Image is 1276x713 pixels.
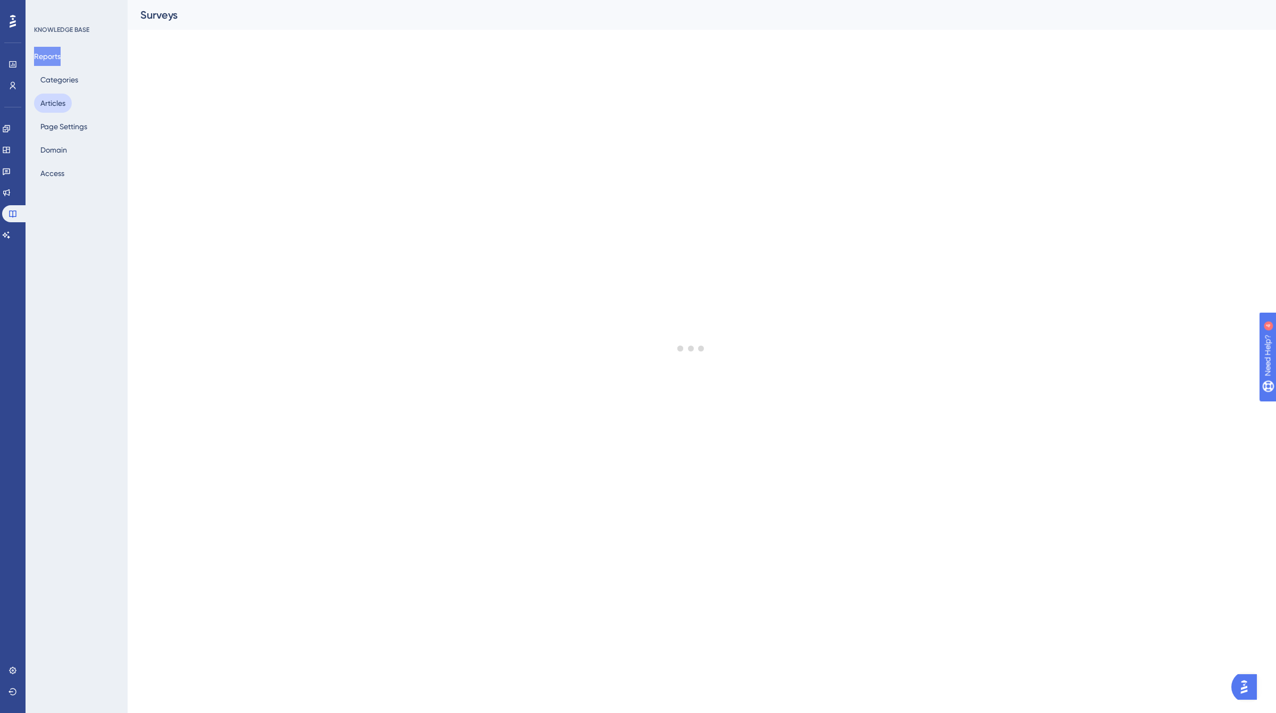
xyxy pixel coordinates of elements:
[1231,671,1263,703] iframe: UserGuiding AI Assistant Launcher
[34,164,71,183] button: Access
[34,70,85,89] button: Categories
[34,26,89,34] div: KNOWLEDGE BASE
[34,94,72,113] button: Articles
[74,5,77,14] div: 4
[25,3,66,15] span: Need Help?
[34,47,61,66] button: Reports
[34,140,73,160] button: Domain
[140,7,1237,22] div: Surveys
[34,117,94,136] button: Page Settings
